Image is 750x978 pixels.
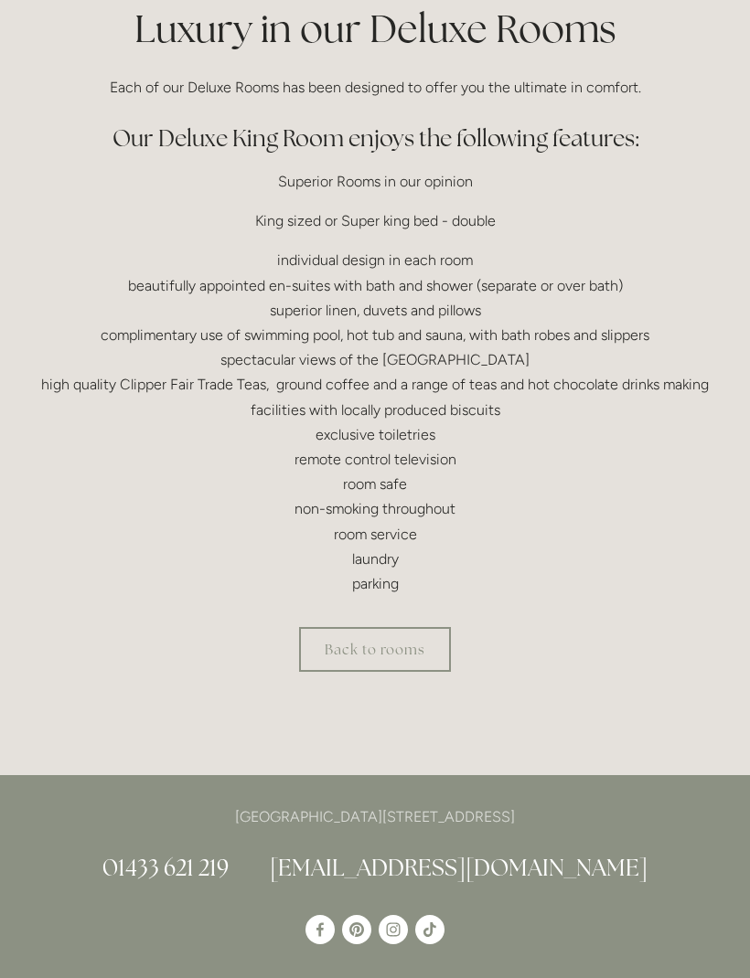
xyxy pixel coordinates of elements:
p: [GEOGRAPHIC_DATA][STREET_ADDRESS] [29,804,721,829]
a: Back to rooms [299,627,451,672]
p: King sized or Super king bed - double [29,208,721,233]
h2: Our Deluxe King Room enjoys the following features: [29,122,721,154]
h1: Luxury in our Deluxe Rooms [29,2,721,56]
a: [EMAIL_ADDRESS][DOMAIN_NAME] [270,853,648,882]
a: Instagram [379,915,408,944]
a: Losehill House Hotel & Spa [305,915,335,944]
p: Superior Rooms in our opinion [29,169,721,194]
a: 01433 621 219 [102,853,229,882]
p: individual design in each room beautifully appointed en-suites with bath and shower (separate or ... [29,248,721,596]
p: Each of our Deluxe Rooms has been designed to offer you the ultimate in comfort. [29,75,721,100]
a: Pinterest [342,915,371,944]
a: TikTok [415,915,445,944]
